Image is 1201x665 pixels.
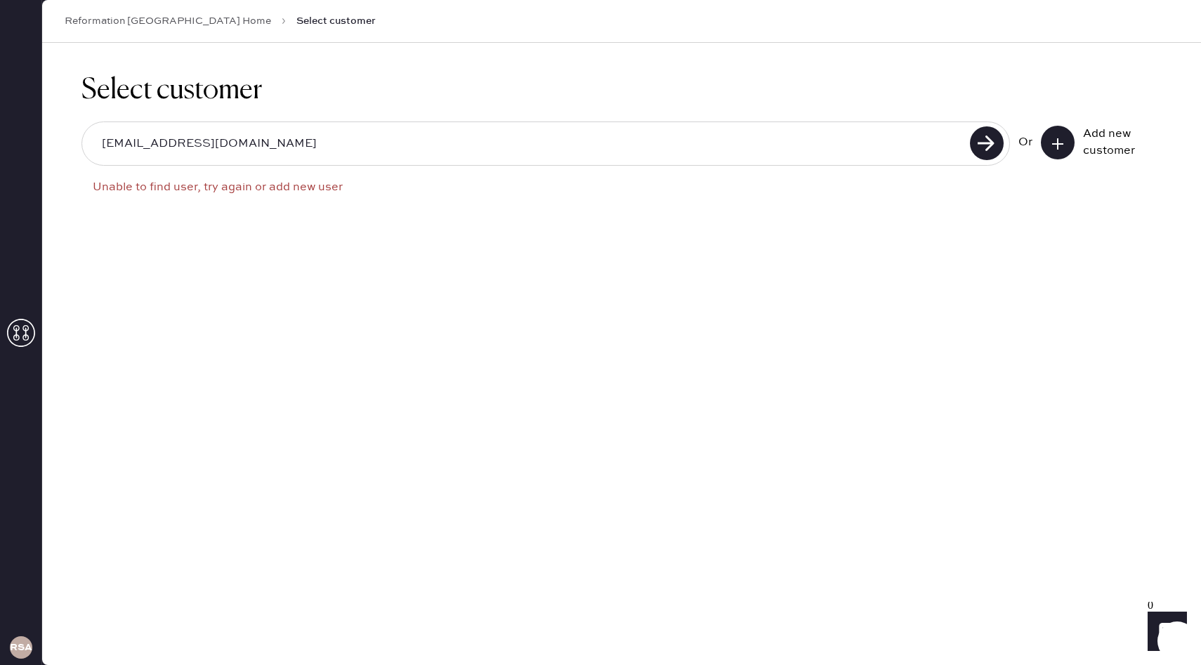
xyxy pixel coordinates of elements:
h3: RSA [10,643,32,652]
div: Add new customer [1083,126,1153,159]
div: Unable to find user, try again or add new user [93,180,1010,195]
iframe: Front Chat [1134,602,1195,662]
span: Select customer [296,14,376,28]
a: Reformation [GEOGRAPHIC_DATA] Home [65,14,271,28]
div: Or [1018,134,1032,151]
h1: Select customer [81,74,1162,107]
input: Search by email or phone number [91,128,966,160]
